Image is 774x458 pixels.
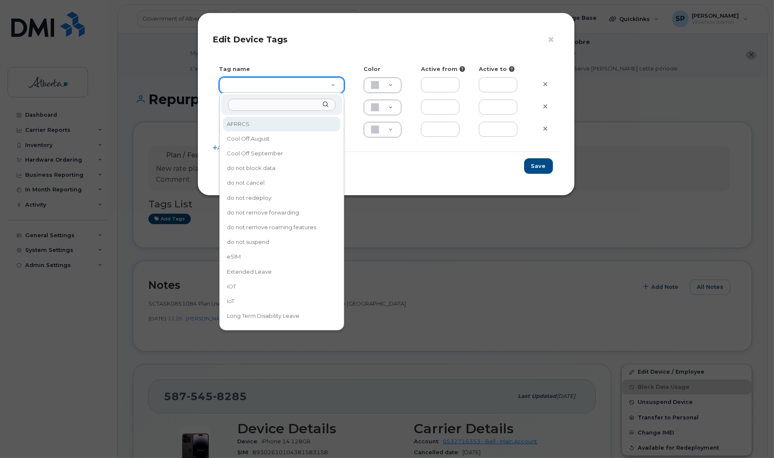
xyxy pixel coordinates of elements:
div: do not remove roaming features [224,221,340,234]
div: do not block data [224,162,340,175]
div: iOT [224,280,340,293]
div: Long Term Disability Leave [224,309,340,322]
div: do not remove forwarding [224,206,340,219]
div: do not cancel [224,177,340,190]
div: Cool Off August [224,132,340,145]
div: Cool Off September [224,147,340,160]
div: eSIM [224,251,340,264]
div: do not redeploy [224,191,340,204]
div: do not suspend [224,236,340,249]
div: IoT [224,295,340,308]
div: Extended Leave [224,265,340,278]
div: AFRRCS [224,118,340,131]
div: [GEOGRAPHIC_DATA] [224,324,340,337]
